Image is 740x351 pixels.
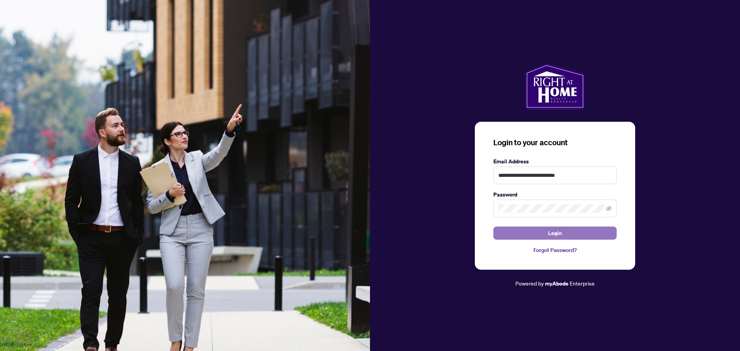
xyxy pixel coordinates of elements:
[603,171,612,180] keeper-lock: Open Keeper Popup
[493,157,617,166] label: Email Address
[493,246,617,254] a: Forgot Password?
[606,206,612,211] span: eye-invisible
[548,227,562,239] span: Login
[570,280,595,287] span: Enterprise
[545,279,568,288] a: myAbode
[493,190,617,199] label: Password
[515,280,544,287] span: Powered by
[525,63,585,109] img: ma-logo
[493,227,617,240] button: Login
[493,137,617,148] h3: Login to your account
